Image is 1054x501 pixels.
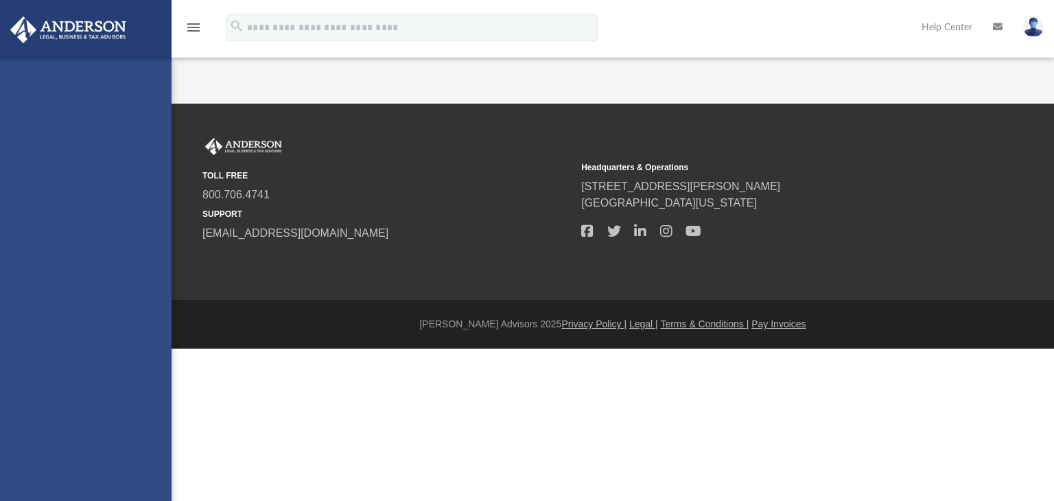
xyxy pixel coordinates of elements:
[6,16,130,43] img: Anderson Advisors Platinum Portal
[581,161,950,174] small: Headquarters & Operations
[751,318,806,329] a: Pay Invoices
[629,318,658,329] a: Legal |
[581,180,780,192] a: [STREET_ADDRESS][PERSON_NAME]
[185,26,202,36] a: menu
[561,318,626,329] a: Privacy Policy |
[202,170,572,182] small: TOLL FREE
[202,227,388,239] a: [EMAIL_ADDRESS][DOMAIN_NAME]
[185,19,202,36] i: menu
[172,317,1054,331] div: [PERSON_NAME] Advisors 2025
[202,189,270,200] a: 800.706.4741
[660,318,749,329] a: Terms & Conditions |
[1023,17,1044,37] img: User Pic
[229,19,244,34] i: search
[581,197,757,209] a: [GEOGRAPHIC_DATA][US_STATE]
[202,138,285,156] img: Anderson Advisors Platinum Portal
[202,208,572,220] small: SUPPORT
